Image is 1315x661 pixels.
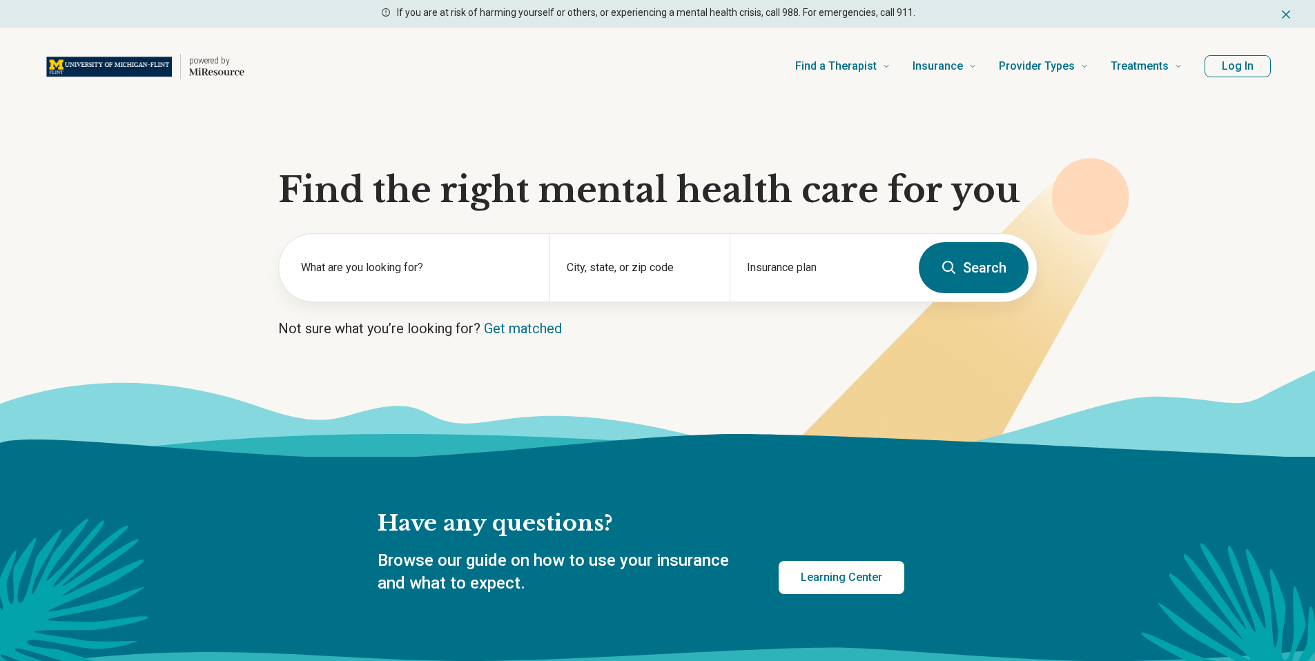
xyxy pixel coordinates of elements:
a: Treatments [1111,39,1182,94]
a: Get matched [484,320,562,337]
p: Not sure what you’re looking for? [278,319,1038,338]
span: Insurance [913,57,963,76]
a: Find a Therapist [795,39,890,94]
label: What are you looking for? [301,259,533,276]
a: Learning Center [779,561,904,594]
span: Find a Therapist [795,57,877,76]
button: Search [919,242,1029,293]
button: Dismiss [1279,6,1293,22]
a: Insurance [913,39,977,94]
span: Provider Types [999,57,1075,76]
h2: Have any questions? [378,509,904,538]
h1: Find the right mental health care for you [278,170,1038,211]
p: powered by [189,55,244,66]
p: Browse our guide on how to use your insurance and what to expect. [378,549,746,595]
span: Treatments [1111,57,1169,76]
a: Provider Types [999,39,1089,94]
button: Log In [1205,55,1271,77]
a: Home page [44,44,244,88]
p: If you are at risk of harming yourself or others, or experiencing a mental health crisis, call 98... [397,6,915,20]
